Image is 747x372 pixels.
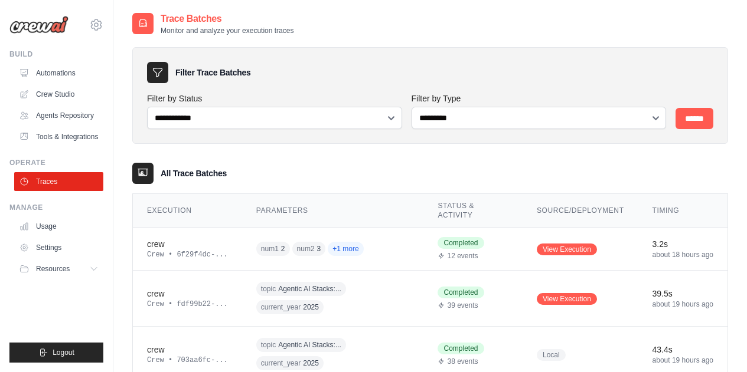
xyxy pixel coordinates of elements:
[261,244,279,254] span: num1
[278,284,341,294] span: Agentic AI Stacks:...
[297,244,315,254] span: num2
[303,358,319,368] span: 2025
[53,348,74,357] span: Logout
[133,271,728,327] tr: View details for crew execution
[653,250,713,259] div: about 18 hours ago
[537,243,597,255] a: View Execution
[147,238,228,250] div: crew
[147,299,228,309] div: Crew • fdf99b22-...
[653,344,713,355] div: 43.4s
[256,280,410,317] div: topic: Agentic AI Stacks: Why CrewAI is the best option., current_year: 2025
[278,340,341,350] span: Agentic AI Stacks:...
[36,264,70,274] span: Resources
[14,85,103,104] a: Crew Studio
[14,64,103,83] a: Automations
[438,343,484,354] span: Completed
[412,93,667,104] label: Filter by Type
[261,302,301,312] span: current_year
[147,250,228,259] div: Crew • 6f29f4dc-...
[14,172,103,191] a: Traces
[653,238,713,250] div: 3.2s
[147,93,402,104] label: Filter by Status
[537,349,566,361] span: Local
[281,244,285,254] span: 2
[423,194,523,228] th: Status & Activity
[447,301,478,310] span: 39 events
[147,355,228,365] div: Crew • 703aa6fc-...
[317,244,321,254] span: 3
[638,194,728,228] th: Timing
[447,251,478,261] span: 12 events
[133,194,242,228] th: Execution
[537,293,597,305] a: View Execution
[653,355,713,365] div: about 19 hours ago
[261,340,276,350] span: topic
[242,194,424,228] th: Parameters
[147,344,228,355] div: crew
[447,357,478,366] span: 38 events
[14,106,103,125] a: Agents Repository
[256,240,410,258] div: num1: 2, num2: 3, operation: +
[9,203,103,212] div: Manage
[14,127,103,146] a: Tools & Integrations
[438,287,484,298] span: Completed
[14,238,103,257] a: Settings
[9,50,103,59] div: Build
[9,343,103,363] button: Logout
[438,237,484,249] span: Completed
[653,299,713,309] div: about 19 hours ago
[14,217,103,236] a: Usage
[9,16,68,34] img: Logo
[161,167,227,179] h3: All Trace Batches
[175,67,250,78] h3: Filter Trace Batches
[133,228,728,271] tr: View details for crew execution
[161,26,293,35] p: Monitor and analyze your execution traces
[14,259,103,278] button: Resources
[653,288,713,299] div: 39.5s
[9,158,103,167] div: Operate
[261,358,301,368] span: current_year
[523,194,638,228] th: Source/Deployment
[261,284,276,294] span: topic
[147,288,228,299] div: crew
[161,12,293,26] h2: Trace Batches
[303,302,319,312] span: 2025
[328,242,363,256] span: +1 more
